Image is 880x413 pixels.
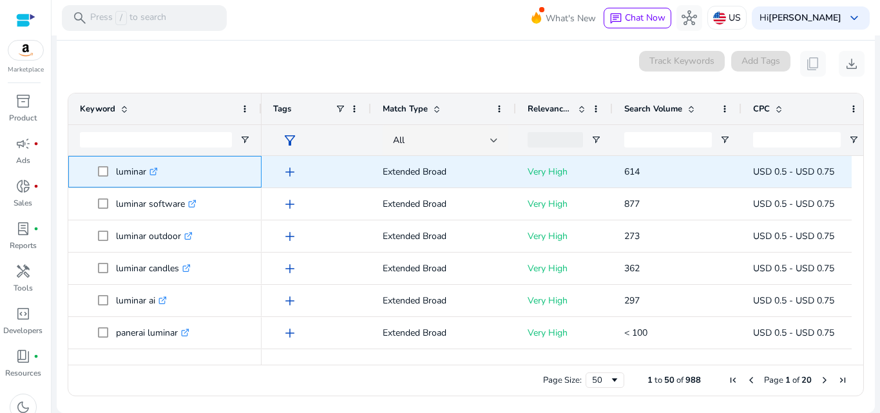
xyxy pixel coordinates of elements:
[764,374,783,386] span: Page
[792,374,799,386] span: of
[116,352,220,378] p: luminar 2018 software
[713,12,726,24] img: us.svg
[746,375,756,385] div: Previous Page
[282,229,298,244] span: add
[848,135,859,145] button: Open Filter Menu
[753,230,834,242] span: USD 0.5 - USD 0.75
[116,158,158,185] p: luminar
[720,135,730,145] button: Open Filter Menu
[383,287,504,314] p: Extended Broad
[676,374,684,386] span: of
[546,7,596,30] span: What's New
[282,261,298,276] span: add
[753,294,834,307] span: USD 0.5 - USD 0.75
[624,198,640,210] span: 877
[282,293,298,309] span: add
[15,93,31,109] span: inventory_2
[624,262,640,274] span: 362
[819,375,830,385] div: Next Page
[801,374,812,386] span: 20
[753,327,834,339] span: USD 0.5 - USD 0.75
[528,158,601,185] p: Very High
[15,306,31,322] span: code_blocks
[528,352,601,378] p: Very High
[753,132,841,148] input: CPC Filter Input
[33,226,39,231] span: fiber_manual_record
[647,374,653,386] span: 1
[33,354,39,359] span: fiber_manual_record
[528,103,573,115] span: Relevance Score
[785,374,790,386] span: 1
[282,164,298,180] span: add
[14,197,32,209] p: Sales
[80,132,232,148] input: Keyword Filter Input
[729,6,741,29] p: US
[655,374,662,386] span: to
[728,375,738,385] div: First Page
[753,262,834,274] span: USD 0.5 - USD 0.75
[624,103,682,115] span: Search Volume
[847,10,862,26] span: keyboard_arrow_down
[33,184,39,189] span: fiber_manual_record
[760,14,841,23] p: Hi
[664,374,674,386] span: 50
[72,10,88,26] span: search
[240,135,250,145] button: Open Filter Menu
[592,374,609,386] div: 50
[591,135,601,145] button: Open Filter Menu
[33,141,39,146] span: fiber_manual_record
[543,374,582,386] div: Page Size:
[624,327,647,339] span: < 100
[116,223,193,249] p: luminar outdoor
[80,103,115,115] span: Keyword
[383,158,504,185] p: Extended Broad
[9,112,37,124] p: Product
[282,197,298,212] span: add
[15,221,31,236] span: lab_profile
[383,191,504,217] p: Extended Broad
[90,11,166,25] p: Press to search
[839,51,865,77] button: download
[624,166,640,178] span: 614
[383,320,504,346] p: Extended Broad
[116,191,196,217] p: luminar software
[528,320,601,346] p: Very High
[116,255,191,282] p: luminar candles
[393,134,405,146] span: All
[769,12,841,24] b: [PERSON_NAME]
[586,372,624,388] div: Page Size
[528,223,601,249] p: Very High
[753,198,834,210] span: USD 0.5 - USD 0.75
[383,255,504,282] p: Extended Broad
[16,155,30,166] p: Ads
[15,349,31,364] span: book_4
[624,132,712,148] input: Search Volume Filter Input
[10,240,37,251] p: Reports
[116,287,167,314] p: luminar ai
[116,320,189,346] p: panerai luminar
[273,103,291,115] span: Tags
[5,367,41,379] p: Resources
[625,12,665,24] span: Chat Now
[528,255,601,282] p: Very High
[282,133,298,148] span: filter_alt
[15,264,31,279] span: handyman
[682,10,697,26] span: hub
[115,11,127,25] span: /
[15,136,31,151] span: campaign
[676,5,702,31] button: hub
[528,191,601,217] p: Very High
[837,375,848,385] div: Last Page
[383,103,428,115] span: Match Type
[8,65,44,75] p: Marketplace
[753,103,770,115] span: CPC
[609,12,622,25] span: chat
[624,294,640,307] span: 297
[14,282,33,294] p: Tools
[282,325,298,341] span: add
[8,41,43,60] img: amazon.svg
[3,325,43,336] p: Developers
[383,352,504,378] p: Extended Broad
[685,374,701,386] span: 988
[624,230,640,242] span: 273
